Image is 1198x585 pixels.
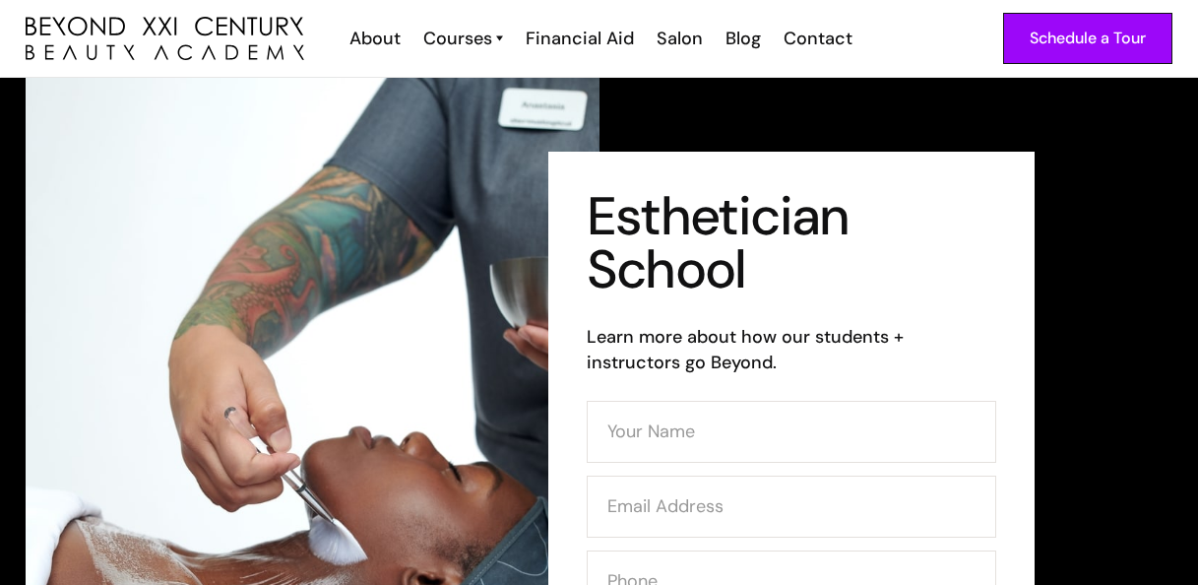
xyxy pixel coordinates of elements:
[423,26,503,51] a: Courses
[526,26,634,51] div: Financial Aid
[1030,26,1146,51] div: Schedule a Tour
[337,26,410,51] a: About
[1003,13,1172,64] a: Schedule a Tour
[349,26,401,51] div: About
[713,26,771,51] a: Blog
[587,476,996,538] input: Email Address
[771,26,862,51] a: Contact
[26,17,304,61] a: home
[423,26,492,51] div: Courses
[26,17,304,61] img: beyond 21st century beauty academy logo
[587,324,996,375] h6: Learn more about how our students + instructors go Beyond.
[725,26,761,51] div: Blog
[657,26,703,51] div: Salon
[587,401,996,463] input: Your Name
[644,26,713,51] a: Salon
[784,26,852,51] div: Contact
[587,190,996,296] h1: Esthetician School
[513,26,644,51] a: Financial Aid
